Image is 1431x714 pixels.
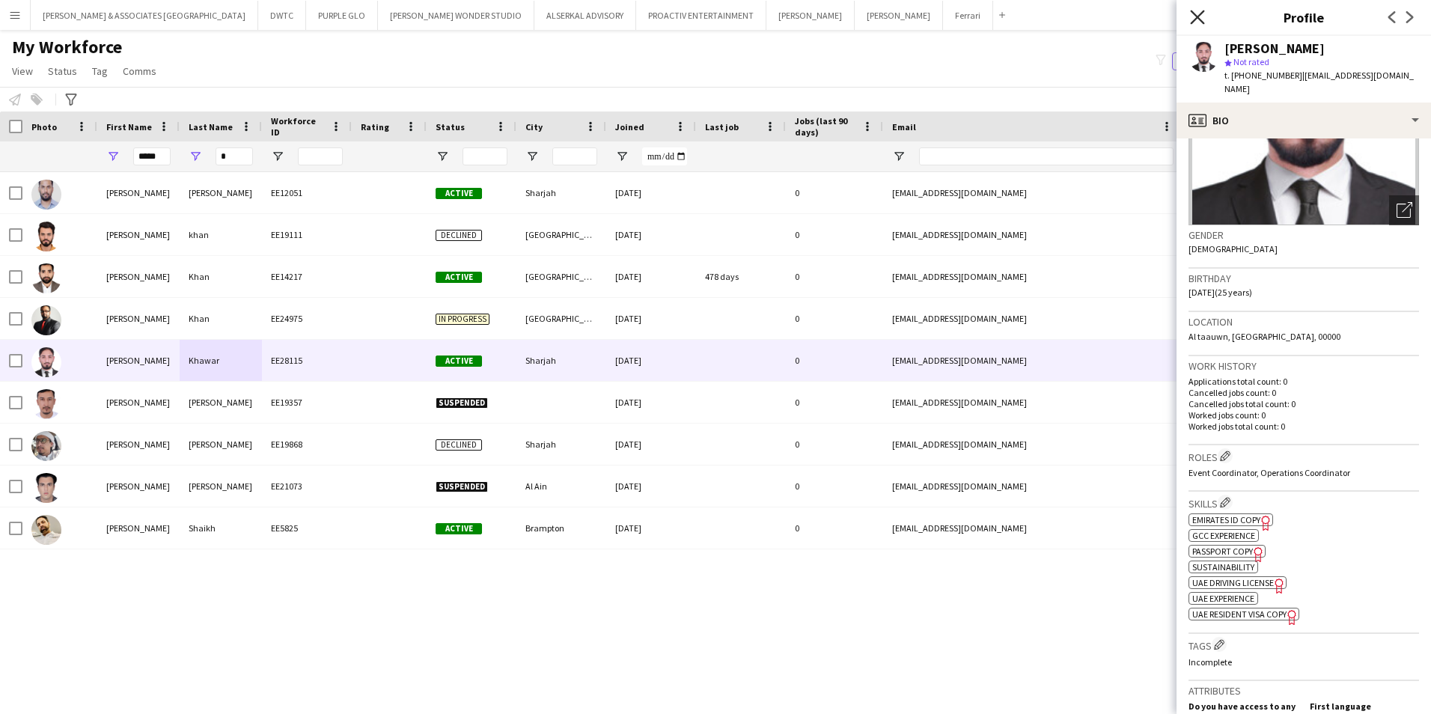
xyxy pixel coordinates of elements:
[786,256,883,297] div: 0
[919,147,1174,165] input: Email Filter Input
[606,466,696,507] div: [DATE]
[516,298,606,339] div: [GEOGRAPHIC_DATA]
[180,340,262,381] div: Khawar
[1189,637,1419,653] h3: Tags
[92,64,108,78] span: Tag
[180,507,262,549] div: Shaikh
[642,147,687,165] input: Joined Filter Input
[615,121,644,132] span: Joined
[1189,448,1419,464] h3: Roles
[31,305,61,335] img: Adnan Khan
[606,507,696,549] div: [DATE]
[436,121,465,132] span: Status
[883,340,1183,381] div: [EMAIL_ADDRESS][DOMAIN_NAME]
[436,356,482,367] span: Active
[106,150,120,163] button: Open Filter Menu
[262,214,352,255] div: EE19111
[48,64,77,78] span: Status
[1177,103,1431,138] div: Bio
[31,431,61,461] img: Adnan Malik
[1224,70,1414,94] span: | [EMAIL_ADDRESS][DOMAIN_NAME]
[262,340,352,381] div: EE28115
[180,256,262,297] div: Khan
[516,172,606,213] div: Sharjah
[97,214,180,255] div: [PERSON_NAME]
[606,340,696,381] div: [DATE]
[189,150,202,163] button: Open Filter Menu
[262,424,352,465] div: EE19868
[696,256,786,297] div: 478 days
[436,397,488,409] span: Suspended
[855,1,943,30] button: [PERSON_NAME]
[883,214,1183,255] div: [EMAIL_ADDRESS][DOMAIN_NAME]
[97,466,180,507] div: [PERSON_NAME]
[1192,546,1253,557] span: Passport copy
[180,172,262,213] div: [PERSON_NAME]
[795,115,856,138] span: Jobs (last 90 days)
[97,382,180,423] div: [PERSON_NAME]
[361,121,389,132] span: Rating
[1189,467,1350,478] span: Event Coordinator, Operations Coordinator
[1224,70,1302,81] span: t. [PHONE_NUMBER]
[216,147,253,165] input: Last Name Filter Input
[552,147,597,165] input: City Filter Input
[786,507,883,549] div: 0
[606,424,696,465] div: [DATE]
[436,150,449,163] button: Open Filter Menu
[436,188,482,199] span: Active
[1192,608,1287,620] span: UAE Resident Visa copy
[606,172,696,213] div: [DATE]
[786,466,883,507] div: 0
[883,172,1183,213] div: [EMAIL_ADDRESS][DOMAIN_NAME]
[883,507,1183,549] div: [EMAIL_ADDRESS][DOMAIN_NAME]
[306,1,378,30] button: PURPLE GLO
[516,424,606,465] div: Sharjah
[1172,52,1247,70] button: Everyone5,819
[525,150,539,163] button: Open Filter Menu
[1177,7,1431,27] h3: Profile
[123,64,156,78] span: Comms
[1189,376,1419,387] p: Applications total count: 0
[943,1,993,30] button: Ferrari
[786,214,883,255] div: 0
[606,298,696,339] div: [DATE]
[258,1,306,30] button: DWTC
[262,298,352,339] div: EE24975
[786,172,883,213] div: 0
[1189,287,1252,298] span: [DATE] (25 years)
[97,424,180,465] div: [PERSON_NAME]
[6,61,39,81] a: View
[534,1,636,30] button: ALSERKAL ADVISORY
[1189,315,1419,329] h3: Location
[1189,409,1419,421] p: Worked jobs count: 0
[180,298,262,339] div: Khan
[892,121,916,132] span: Email
[262,507,352,549] div: EE5825
[1189,656,1419,668] p: Incomplete
[378,1,534,30] button: [PERSON_NAME] WONDER STUDIO
[42,61,83,81] a: Status
[883,424,1183,465] div: [EMAIL_ADDRESS][DOMAIN_NAME]
[1189,359,1419,373] h3: Work history
[31,515,61,545] img: Adnan Shaikh
[786,382,883,423] div: 0
[31,121,57,132] span: Photo
[1192,577,1274,588] span: UAE Driving License
[298,147,343,165] input: Workforce ID Filter Input
[1189,228,1419,242] h3: Gender
[705,121,739,132] span: Last job
[12,36,122,58] span: My Workforce
[1189,331,1340,342] span: Al taauwn, [GEOGRAPHIC_DATA], 00000
[892,150,906,163] button: Open Filter Menu
[117,61,162,81] a: Comms
[883,466,1183,507] div: [EMAIL_ADDRESS][DOMAIN_NAME]
[1189,398,1419,409] p: Cancelled jobs total count: 0
[883,382,1183,423] div: [EMAIL_ADDRESS][DOMAIN_NAME]
[883,298,1183,339] div: [EMAIL_ADDRESS][DOMAIN_NAME]
[883,256,1183,297] div: [EMAIL_ADDRESS][DOMAIN_NAME]
[12,64,33,78] span: View
[180,382,262,423] div: [PERSON_NAME]
[436,314,489,325] span: In progress
[1192,561,1254,573] span: Sustainability
[636,1,766,30] button: PROACTIV ENTERTAINMENT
